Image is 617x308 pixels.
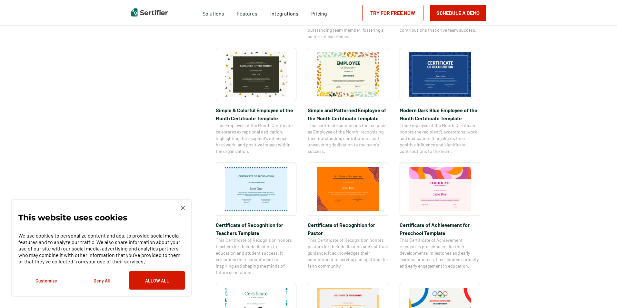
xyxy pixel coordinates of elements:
[585,277,617,308] iframe: Chat Widget
[308,237,388,269] span: This Certificate of Recognition honors pastors for their dedication and spiritual guidance. It ac...
[270,10,298,16] span: Integrations
[400,237,480,269] span: This Certificate of Achievement recognizes preschoolers for their developmental milestones and ea...
[216,237,296,276] span: This Certificate of Recognition honors teachers for their dedication to education and student suc...
[216,48,296,154] a: Simple & Colorful Employee of the Month Certificate TemplateSimple & Colorful Employee of the Mon...
[216,122,296,154] span: This Employee of the Month Certificate celebrates exceptional dedication, highlighting the recipi...
[430,5,486,21] button: Schedule a Demo
[400,122,480,154] span: This Employee of the Month Certificate honors the recipient’s exceptional work and dedication. It...
[317,167,379,211] img: Certificate of Recognition for Pastor
[409,167,471,211] img: Certificate of Achievement for Preschool Template
[409,52,471,97] img: Modern Dark Blue Employee of the Month Certificate Template
[225,167,287,211] img: Certificate of Recognition for Teachers Template
[400,106,480,122] span: Modern Dark Blue Employee of the Month Certificate Template
[74,271,129,290] button: Deny All
[362,5,423,21] a: Try for Free Now
[216,221,296,237] span: Certificate of Recognition for Teachers Template
[181,206,185,210] img: Cookie Popup Close
[308,221,388,237] span: Certificate of Recognition for Pastor
[270,9,298,17] a: Integrations
[18,271,74,290] button: Customize
[18,214,127,221] p: This website uses cookies
[311,10,327,16] span: Pricing
[308,106,388,122] span: Simple and Patterned Employee of the Month Certificate Template
[317,52,379,97] img: Simple and Patterned Employee of the Month Certificate Template
[400,48,480,154] a: Modern Dark Blue Employee of the Month Certificate TemplateModern Dark Blue Employee of the Month...
[216,163,296,276] a: Certificate of Recognition for Teachers TemplateCertificate of Recognition for Teachers TemplateT...
[311,9,327,17] a: Pricing
[400,221,480,237] span: Certificate of Achievement for Preschool Template
[131,8,168,16] img: Sertifier | Digital Credentialing Platform
[216,106,296,122] span: Simple & Colorful Employee of the Month Certificate Template
[18,232,185,265] p: We use cookies to personalize content and ads, to provide social media features and to analyze ou...
[308,163,388,276] a: Certificate of Recognition for PastorCertificate of Recognition for PastorThis Certificate of Rec...
[129,271,185,290] button: Allow All
[203,9,224,17] span: Solutions
[400,163,480,276] a: Certificate of Achievement for Preschool TemplateCertificate of Achievement for Preschool Templat...
[237,9,257,17] span: Features
[308,122,388,154] span: This certificate commends the recipient as Employee of the Month, recognizing their outstanding c...
[225,52,287,97] img: Simple & Colorful Employee of the Month Certificate Template
[308,48,388,154] a: Simple and Patterned Employee of the Month Certificate TemplateSimple and Patterned Employee of t...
